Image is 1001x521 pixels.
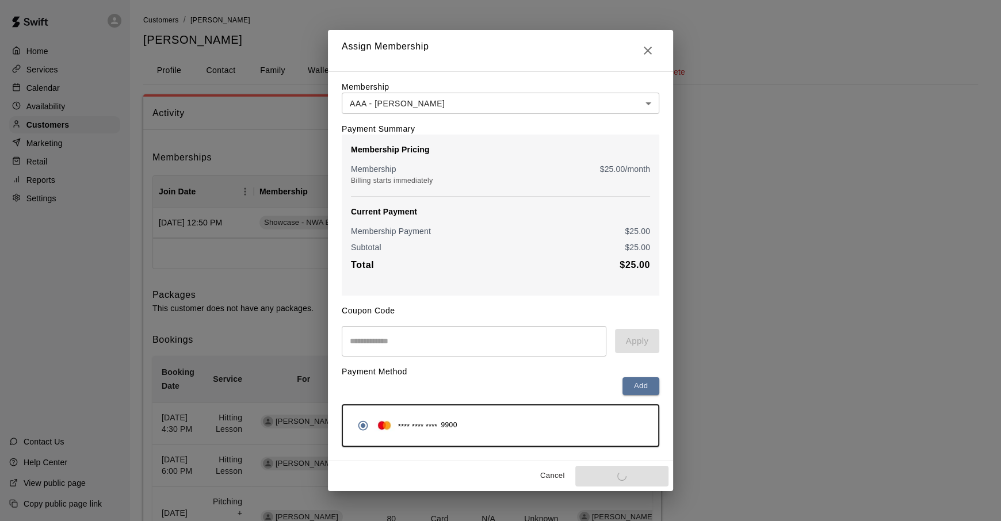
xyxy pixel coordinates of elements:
span: 9900 [441,420,457,431]
p: Membership Payment [351,225,431,237]
p: Subtotal [351,242,381,253]
button: Cancel [534,467,571,485]
p: $ 25.00 [625,225,650,237]
p: $ 25.00 /month [600,163,650,175]
p: Membership Pricing [351,144,650,155]
button: Close [636,39,659,62]
label: Membership [342,82,389,91]
span: Billing starts immediately [351,177,433,185]
h2: Assign Membership [328,30,673,71]
label: Payment Summary [342,124,415,133]
label: Payment Method [342,367,407,376]
p: Membership [351,163,396,175]
p: $ 25.00 [625,242,650,253]
b: $ 25.00 [620,260,650,270]
b: Total [351,260,374,270]
p: Current Payment [351,206,650,217]
img: Credit card brand logo [374,420,395,431]
button: Add [622,377,659,395]
div: AAA - [PERSON_NAME] [342,93,659,114]
label: Coupon Code [342,306,395,315]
